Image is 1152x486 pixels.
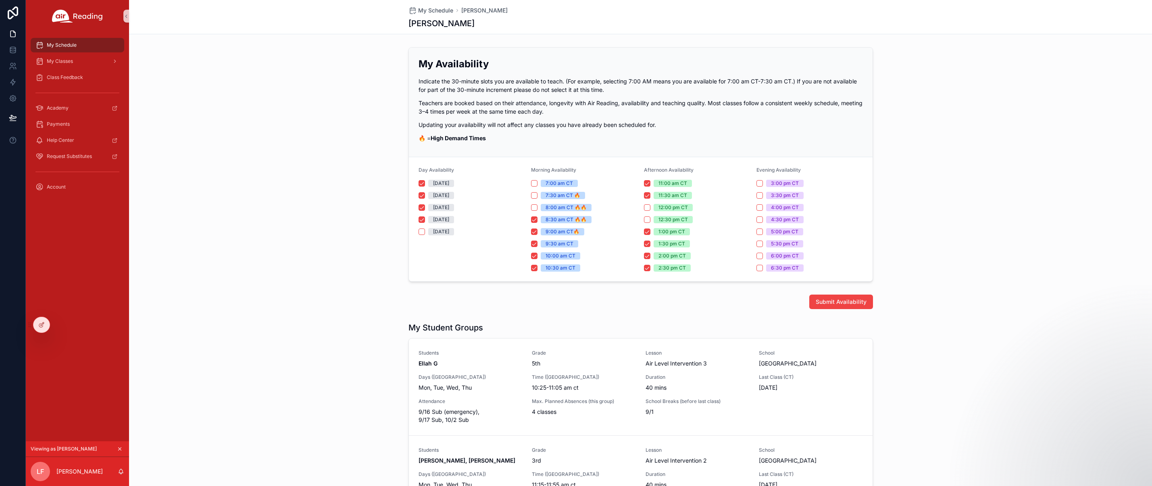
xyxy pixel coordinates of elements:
[546,264,575,272] div: 10:30 am CT
[646,359,750,368] span: Air Level Intervention 3
[646,374,750,380] span: Duration
[759,447,863,453] span: School
[809,295,873,309] button: Submit Availability
[546,216,587,223] div: 8:30 am CT 🔥🔥
[759,471,863,478] span: Last Class (CT)
[771,180,799,187] div: 3:00 pm CT
[644,167,694,173] span: Afternoon Availability
[532,457,636,465] span: 3rd
[658,228,685,235] div: 1:00 pm CT
[532,359,636,368] span: 5th
[419,471,523,478] span: Days ([GEOGRAPHIC_DATA])
[532,384,636,392] span: 10:25-11:05 am ct
[52,10,103,23] img: App logo
[419,167,454,173] span: Day Availability
[532,374,636,380] span: Time ([GEOGRAPHIC_DATA])
[419,447,523,453] span: Students
[31,38,124,52] a: My Schedule
[31,446,97,452] span: Viewing as [PERSON_NAME]
[433,204,449,211] div: [DATE]
[771,216,799,223] div: 4:30 pm CT
[646,398,750,405] span: School Breaks (before last class)
[646,471,750,478] span: Duration
[532,447,636,453] span: Grade
[418,6,453,15] span: My Schedule
[759,384,863,392] span: [DATE]
[759,359,863,368] span: [GEOGRAPHIC_DATA]
[433,192,449,199] div: [DATE]
[546,180,573,187] div: 7:00 am CT
[658,264,686,272] div: 2:30 pm CT
[47,74,83,81] span: Class Feedback
[546,192,580,199] div: 7:30 am CT 🔥
[47,137,74,143] span: Help Center
[47,105,69,111] span: Academy
[531,167,576,173] span: Morning Availability
[532,398,636,405] span: Max. Planned Absences (this group)
[31,149,124,164] a: Request Substitutes
[47,58,73,64] span: My Classes
[646,457,750,465] span: Air Level Intervention 2
[419,99,863,116] p: Teachers are booked based on their attendance, longevity with Air Reading, availability and teach...
[47,184,66,190] span: Account
[532,350,636,356] span: Grade
[759,374,863,380] span: Last Class (CT)
[419,350,523,356] span: Students
[461,6,508,15] a: [PERSON_NAME]
[419,398,523,405] span: Attendance
[47,153,92,160] span: Request Substitutes
[408,322,483,333] h1: My Student Groups
[31,180,124,194] a: Account
[816,298,867,306] span: Submit Availability
[31,117,124,131] a: Payments
[37,467,44,476] span: LF
[419,360,437,367] strong: Ellah G
[431,135,486,141] strong: High Demand Times
[546,240,573,247] div: 9:30 am CT
[408,18,475,29] h1: [PERSON_NAME]
[991,426,1152,482] iframe: Intercom notifications message
[419,120,863,129] p: Updating your availability will not affect any classes you have already been scheduled for.
[546,252,575,260] div: 10:00 am CT
[658,180,687,187] div: 11:00 am CT
[771,240,798,247] div: 5:30 pm CT
[771,228,798,235] div: 5:00 pm CT
[646,408,750,416] span: 9/1
[419,457,515,464] strong: [PERSON_NAME], [PERSON_NAME]
[47,42,77,48] span: My Schedule
[433,228,449,235] div: [DATE]
[771,204,799,211] div: 4:00 pm CT
[546,204,587,211] div: 8:00 am CT 🔥🔥
[419,57,863,71] h2: My Availability
[646,384,750,392] span: 40 mins
[646,350,750,356] span: Lesson
[419,77,863,94] p: Indicate the 30-minute slots you are available to teach. (For example, selecting 7:00 AM means yo...
[771,264,799,272] div: 6:30 pm CT
[771,252,799,260] div: 6:00 pm CT
[433,180,449,187] div: [DATE]
[756,167,801,173] span: Evening Availability
[56,467,103,476] p: [PERSON_NAME]
[31,101,124,115] a: Academy
[31,54,124,69] a: My Classes
[646,447,750,453] span: Lesson
[759,350,863,356] span: School
[658,252,686,260] div: 2:00 pm CT
[31,133,124,147] a: Help Center
[419,134,863,142] p: 🔥 =
[546,228,579,235] div: 9:00 am CT🔥
[532,408,636,416] span: 4 classes
[658,192,687,199] div: 11:30 am CT
[419,384,523,392] span: Mon, Tue, Wed, Thu
[26,32,129,205] div: scrollable content
[759,457,863,465] span: [GEOGRAPHIC_DATA]
[658,204,688,211] div: 12:00 pm CT
[31,70,124,85] a: Class Feedback
[47,121,70,127] span: Payments
[419,374,523,380] span: Days ([GEOGRAPHIC_DATA])
[771,192,799,199] div: 3:30 pm CT
[408,6,453,15] a: My Schedule
[532,471,636,478] span: Time ([GEOGRAPHIC_DATA])
[433,216,449,223] div: [DATE]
